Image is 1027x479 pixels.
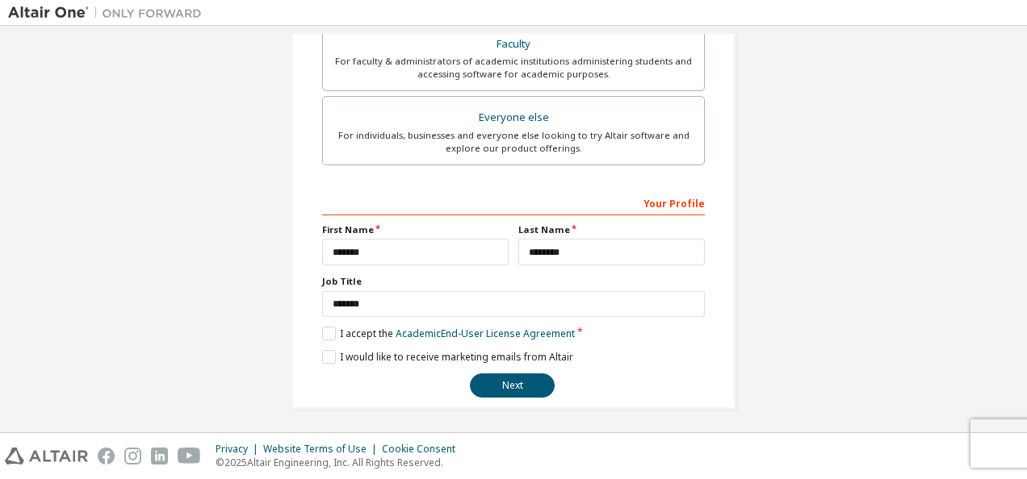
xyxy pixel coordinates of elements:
[396,327,575,340] a: Academic End-User License Agreement
[124,448,141,464] img: instagram.svg
[333,106,694,129] div: Everyone else
[263,443,382,456] div: Website Terms of Use
[322,350,573,364] label: I would like to receive marketing emails from Altair
[216,443,263,456] div: Privacy
[8,5,210,21] img: Altair One
[470,373,555,398] button: Next
[216,456,465,469] p: © 2025 Altair Engineering, Inc. All Rights Reserved.
[518,223,705,236] label: Last Name
[178,448,201,464] img: youtube.svg
[322,190,705,215] div: Your Profile
[333,33,694,56] div: Faculty
[322,223,509,236] label: First Name
[151,448,168,464] img: linkedin.svg
[5,448,88,464] img: altair_logo.svg
[333,129,694,155] div: For individuals, businesses and everyone else looking to try Altair software and explore our prod...
[382,443,465,456] div: Cookie Consent
[333,55,694,81] div: For faculty & administrators of academic institutions administering students and accessing softwa...
[322,275,705,288] label: Job Title
[98,448,115,464] img: facebook.svg
[322,327,575,340] label: I accept the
